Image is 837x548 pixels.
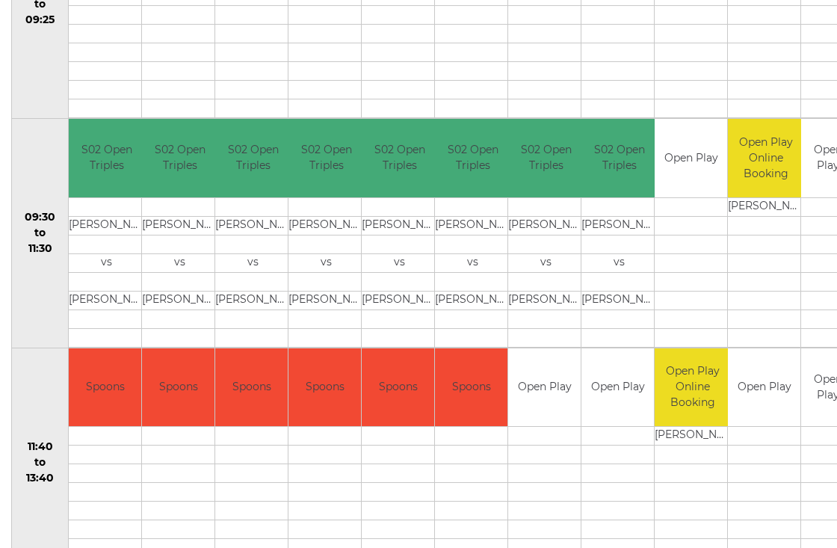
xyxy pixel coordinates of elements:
td: [PERSON_NAME] [362,291,437,310]
td: [PERSON_NAME] [288,216,364,235]
td: [PERSON_NAME] [288,291,364,310]
td: [PERSON_NAME] [215,216,291,235]
td: [PERSON_NAME] [435,291,510,310]
td: S02 Open Triples [215,119,291,197]
td: [PERSON_NAME] [508,216,584,235]
td: vs [288,253,364,272]
td: Spoons [435,348,507,427]
td: [PERSON_NAME] [508,291,584,310]
td: S02 Open Triples [362,119,437,197]
td: [PERSON_NAME] [69,216,144,235]
td: vs [508,253,584,272]
td: Open Play Online Booking [655,348,730,427]
td: Open Play [655,119,727,197]
td: Spoons [69,348,141,427]
td: Open Play [581,348,654,427]
td: [PERSON_NAME] [728,197,803,216]
td: S02 Open Triples [508,119,584,197]
td: Spoons [362,348,434,427]
td: [PERSON_NAME] [362,216,437,235]
td: Open Play [728,348,800,427]
td: S02 Open Triples [435,119,510,197]
td: Open Play [508,348,581,427]
td: [PERSON_NAME] [655,427,730,446]
td: Spoons [215,348,288,427]
td: Spoons [288,348,361,427]
td: vs [362,253,437,272]
td: vs [142,253,217,272]
td: S02 Open Triples [142,119,217,197]
td: [PERSON_NAME] [142,216,217,235]
td: [PERSON_NAME] [435,216,510,235]
td: vs [581,253,657,272]
td: [PERSON_NAME] [69,291,144,310]
td: vs [435,253,510,272]
td: S02 Open Triples [288,119,364,197]
td: 09:30 to 11:30 [12,119,69,348]
td: [PERSON_NAME] [581,291,657,310]
td: Spoons [142,348,214,427]
td: Open Play Online Booking [728,119,803,197]
td: vs [69,253,144,272]
td: [PERSON_NAME] [581,216,657,235]
td: [PERSON_NAME] [142,291,217,310]
td: vs [215,253,291,272]
td: S02 Open Triples [581,119,657,197]
td: S02 Open Triples [69,119,144,197]
td: [PERSON_NAME] [215,291,291,310]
